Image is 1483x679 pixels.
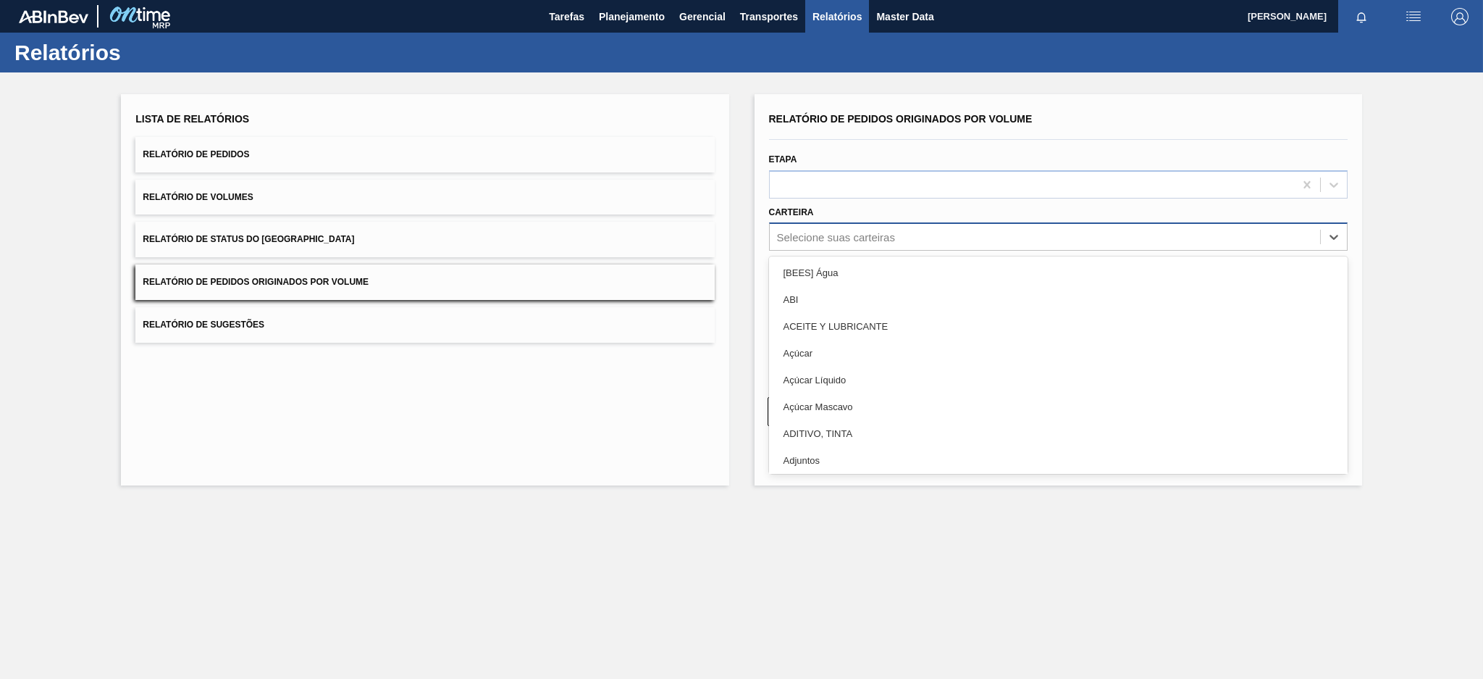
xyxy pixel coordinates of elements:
[549,8,584,25] span: Tarefas
[769,113,1033,125] span: Relatório de Pedidos Originados por Volume
[769,420,1348,447] div: ADITIVO, TINTA
[1338,7,1385,27] button: Notificações
[599,8,665,25] span: Planejamento
[679,8,726,25] span: Gerencial
[143,277,369,287] span: Relatório de Pedidos Originados por Volume
[740,8,798,25] span: Transportes
[1451,8,1469,25] img: Logout
[143,234,354,244] span: Relatório de Status do [GEOGRAPHIC_DATA]
[143,320,264,330] span: Relatório de Sugestões
[769,207,814,217] label: Carteira
[812,8,862,25] span: Relatórios
[777,231,895,243] div: Selecione suas carteiras
[135,113,249,125] span: Lista de Relatórios
[135,137,714,172] button: Relatório de Pedidos
[768,397,1051,426] button: Limpar
[769,447,1348,474] div: Adjuntos
[1405,8,1422,25] img: userActions
[135,222,714,257] button: Relatório de Status do [GEOGRAPHIC_DATA]
[769,154,797,164] label: Etapa
[143,192,253,202] span: Relatório de Volumes
[769,393,1348,420] div: Açúcar Mascavo
[14,44,272,61] h1: Relatórios
[769,286,1348,313] div: ABI
[769,313,1348,340] div: ACEITE Y LUBRICANTE
[135,180,714,215] button: Relatório de Volumes
[135,264,714,300] button: Relatório de Pedidos Originados por Volume
[143,149,249,159] span: Relatório de Pedidos
[769,340,1348,367] div: Açúcar
[769,367,1348,393] div: Açúcar Líquido
[19,10,88,23] img: TNhmsLtSVTkK8tSr43FrP2fwEKptu5GPRR3wAAAABJRU5ErkJggg==
[769,259,1348,286] div: [BEES] Água
[876,8,933,25] span: Master Data
[135,307,714,343] button: Relatório de Sugestões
